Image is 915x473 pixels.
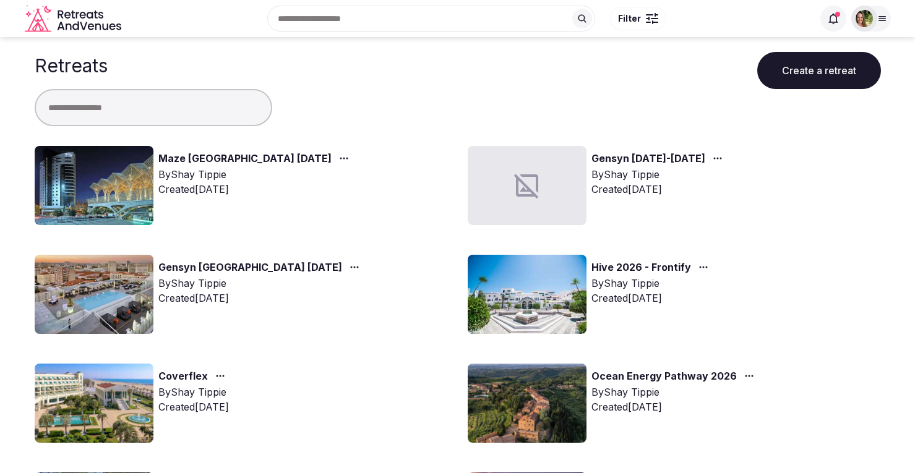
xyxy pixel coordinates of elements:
[591,385,759,399] div: By Shay Tippie
[158,291,364,305] div: Created [DATE]
[158,260,342,276] a: Gensyn [GEOGRAPHIC_DATA] [DATE]
[25,5,124,33] svg: Retreats and Venues company logo
[35,255,153,334] img: Top retreat image for the retreat: Gensyn Lisbon November 2025
[591,399,759,414] div: Created [DATE]
[35,54,108,77] h1: Retreats
[468,364,586,443] img: Top retreat image for the retreat: Ocean Energy Pathway 2026
[618,12,641,25] span: Filter
[35,146,153,225] img: Top retreat image for the retreat: Maze Lisbon November 2025
[468,255,586,334] img: Top retreat image for the retreat: Hive 2026 - Frontify
[856,10,873,27] img: Shay Tippie
[591,151,705,167] a: Gensyn [DATE]-[DATE]
[591,167,728,182] div: By Shay Tippie
[591,182,728,197] div: Created [DATE]
[591,260,691,276] a: Hive 2026 - Frontify
[591,369,737,385] a: Ocean Energy Pathway 2026
[610,7,666,30] button: Filter
[158,399,230,414] div: Created [DATE]
[158,182,354,197] div: Created [DATE]
[158,369,208,385] a: Coverflex
[757,52,881,89] button: Create a retreat
[591,291,713,305] div: Created [DATE]
[158,276,364,291] div: By Shay Tippie
[25,5,124,33] a: Visit the homepage
[35,364,153,443] img: Top retreat image for the retreat: Coverflex
[158,151,332,167] a: Maze [GEOGRAPHIC_DATA] [DATE]
[158,385,230,399] div: By Shay Tippie
[591,276,713,291] div: By Shay Tippie
[158,167,354,182] div: By Shay Tippie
